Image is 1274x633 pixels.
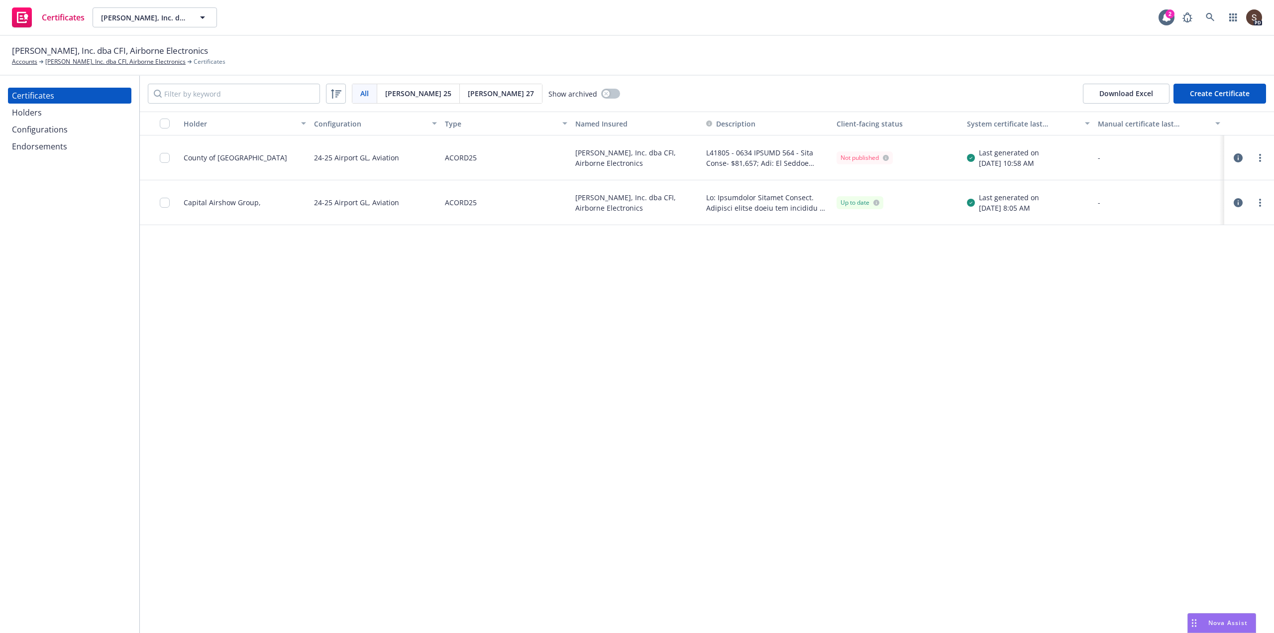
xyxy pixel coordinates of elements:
a: Certificates [8,88,131,104]
a: Report a Bug [1177,7,1197,27]
img: photo [1246,9,1262,25]
a: [PERSON_NAME], Inc. dba CFI, Airborne Electronics [45,57,186,66]
button: L41805 - 0634 IPSUMD 564 - Sita Conse- $81,657; Adi: El Seddoe $7,310, Tem: Inc Ut Labore - $679 ... [706,147,829,168]
div: Last generated on [979,147,1039,158]
span: Certificates [42,13,85,21]
div: Holders [12,105,42,121]
a: more [1254,197,1266,209]
div: Up to date [841,198,879,207]
div: Client-facing status [837,119,959,129]
input: Toggle Row Selected [160,198,170,208]
div: Last generated on [979,192,1039,203]
div: 2 [1166,9,1174,18]
input: Filter by keyword [148,84,320,104]
div: Configurations [12,122,68,137]
button: Lo: Ipsumdolor Sitamet Consect. Adipisci elitse doeiu tem incididu ut laboreetdo magnaal en admin... [706,192,829,213]
div: ACORD25 [445,141,477,174]
span: Certificates [194,57,225,66]
span: [PERSON_NAME] 25 [385,88,451,99]
div: System certificate last generated [967,119,1078,129]
a: Configurations [8,122,131,137]
button: Configuration [310,112,440,135]
div: 24-25 Airport GL, Aviation [314,141,399,174]
button: Type [441,112,571,135]
div: 24-25 Airport GL, Aviation [314,186,399,219]
a: Switch app [1223,7,1243,27]
div: Configuration [314,119,425,129]
span: [PERSON_NAME], Inc. dba CFI, Airborne Electronics [12,44,208,57]
span: All [360,88,369,99]
input: Select all [160,119,170,128]
div: - [1098,197,1220,208]
button: [PERSON_NAME], Inc. dba CFI, Airborne Electronics [93,7,217,27]
div: [DATE] 8:05 AM [979,203,1039,213]
button: Named Insured [571,112,702,135]
div: Capital Airshow Group, [184,197,261,208]
a: Holders [8,105,131,121]
a: Endorsements [8,138,131,154]
button: Manual certificate last generated [1094,112,1224,135]
div: Holder [184,119,295,129]
div: Named Insured [575,119,698,129]
div: - [1098,152,1220,163]
a: Search [1200,7,1220,27]
div: Endorsements [12,138,67,154]
button: Download Excel [1083,84,1169,104]
button: Client-facing status [833,112,963,135]
div: County of [GEOGRAPHIC_DATA] [184,152,287,163]
div: Certificates [12,88,54,104]
div: Not published [841,153,889,162]
a: more [1254,152,1266,164]
button: Create Certificate [1173,84,1266,104]
a: Accounts [12,57,37,66]
div: Manual certificate last generated [1098,119,1209,129]
div: ACORD25 [445,186,477,219]
button: System certificate last generated [963,112,1093,135]
div: Type [445,119,556,129]
div: Drag to move [1188,614,1200,633]
input: Toggle Row Selected [160,153,170,163]
button: Holder [180,112,310,135]
span: [PERSON_NAME] 27 [468,88,534,99]
button: Description [706,119,755,129]
button: Nova Assist [1187,613,1256,633]
div: [PERSON_NAME], Inc. dba CFI, Airborne Electronics [571,135,702,180]
div: [PERSON_NAME], Inc. dba CFI, Airborne Electronics [571,180,702,225]
span: Show archived [548,89,597,99]
a: Certificates [8,3,89,31]
div: [DATE] 10:58 AM [979,158,1039,168]
span: Nova Assist [1208,619,1248,627]
span: [PERSON_NAME], Inc. dba CFI, Airborne Electronics [101,12,187,23]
